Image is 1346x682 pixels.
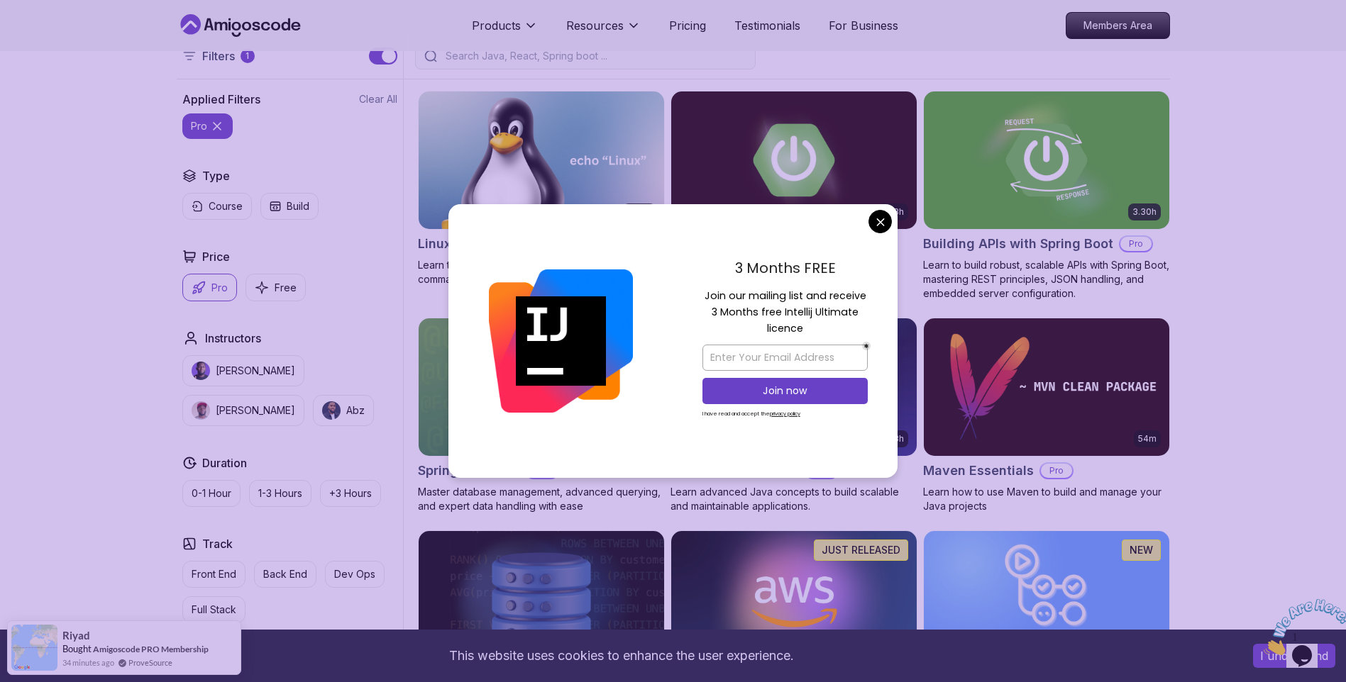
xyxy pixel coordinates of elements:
[192,362,210,380] img: instructor img
[1066,12,1170,39] a: Members Area
[182,355,304,386] button: instructor img[PERSON_NAME]
[249,480,311,507] button: 1-3 Hours
[258,486,302,501] p: 1-3 Hours
[1041,464,1072,478] p: Pro
[671,485,917,513] p: Learn advanced Java concepts to build scalable and maintainable applications.
[202,47,235,65] p: Filters
[182,91,260,108] h2: Applied Filters
[11,640,1232,671] div: This website uses cookies to enhance the user experience.
[1066,13,1169,38] p: Members Area
[923,258,1170,301] p: Learn to build robust, scalable APIs with Spring Boot, mastering REST principles, JSON handling, ...
[216,403,295,418] p: [PERSON_NAME]
[211,281,228,295] p: Pro
[6,6,94,62] img: Chat attention grabber
[191,119,207,133] p: pro
[128,656,172,669] a: ProveSource
[1120,237,1152,251] p: Pro
[346,403,365,418] p: Abz
[419,318,664,456] img: Spring Data JPA card
[472,17,521,34] p: Products
[1138,433,1157,445] p: 54m
[334,567,375,581] p: Dev Ops
[182,561,246,588] button: Front End
[320,480,381,507] button: +3 Hours
[418,258,665,286] p: Learn the fundamentals of Linux and how to use the command line
[566,17,624,34] p: Resources
[1130,543,1153,557] p: NEW
[62,643,92,654] span: Bought
[182,274,237,301] button: Pro
[182,395,304,426] button: instructor img[PERSON_NAME]
[671,531,917,669] img: AWS for Developers card
[418,234,544,254] h2: Linux Fundamentals
[734,17,800,34] a: Testimonials
[216,364,295,378] p: [PERSON_NAME]
[62,630,90,642] span: riyad
[923,485,1170,513] p: Learn how to use Maven to build and manage your Java projects
[192,567,236,581] p: Front End
[923,234,1113,254] h2: Building APIs with Spring Boot
[182,596,246,623] button: Full Stack
[923,91,1170,301] a: Building APIs with Spring Boot card3.30hBuilding APIs with Spring BootProLearn to build robust, s...
[325,561,385,588] button: Dev Ops
[313,395,374,426] button: instructor imgAbz
[322,401,341,420] img: instructor img
[923,318,1170,513] a: Maven Essentials card54mMaven EssentialsProLearn how to use Maven to build and manage your Java p...
[419,91,664,229] img: Linux Fundamentals card
[254,561,316,588] button: Back End
[275,281,297,295] p: Free
[472,17,538,45] button: Products
[829,17,898,34] a: For Business
[62,656,114,669] span: 34 minutes ago
[923,461,1034,481] h2: Maven Essentials
[182,193,252,220] button: Course
[924,91,1169,229] img: Building APIs with Spring Boot card
[287,199,309,213] p: Build
[192,603,236,617] p: Full Stack
[822,543,900,557] p: JUST RELEASED
[419,531,664,669] img: Advanced Databases card
[202,167,230,184] h2: Type
[209,199,243,213] p: Course
[93,644,209,654] a: Amigoscode PRO Membership
[1258,593,1346,661] iframe: chat widget
[924,318,1169,456] img: Maven Essentials card
[202,535,233,552] h2: Track
[566,17,641,45] button: Resources
[182,480,241,507] button: 0-1 Hour
[359,92,397,106] button: Clear All
[924,531,1169,669] img: CI/CD with GitHub Actions card
[202,248,230,265] h2: Price
[671,91,917,301] a: Advanced Spring Boot card5.18hAdvanced Spring BootProDive deep into Spring Boot with our advanced...
[202,454,247,471] h2: Duration
[192,486,231,501] p: 0-1 Hour
[669,17,706,34] a: Pricing
[1132,206,1157,218] p: 3.30h
[260,193,319,220] button: Build
[671,91,917,229] img: Advanced Spring Boot card
[329,486,372,501] p: +3 Hours
[11,625,57,671] img: provesource social proof notification image
[6,6,11,18] span: 1
[263,567,307,581] p: Back End
[182,113,233,139] button: pro
[418,485,665,513] p: Master database management, advanced querying, and expert data handling with ease
[205,330,261,347] h2: Instructors
[418,461,519,481] h2: Spring Data JPA
[418,318,665,513] a: Spring Data JPA card6.65hNEWSpring Data JPAProMaster database management, advanced querying, and ...
[418,91,665,286] a: Linux Fundamentals card6.00hLinux FundamentalsProLearn the fundamentals of Linux and how to use t...
[246,50,249,62] p: 1
[246,274,306,301] button: Free
[192,401,210,420] img: instructor img
[443,49,746,63] input: Search Java, React, Spring boot ...
[1253,644,1335,668] button: Accept cookies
